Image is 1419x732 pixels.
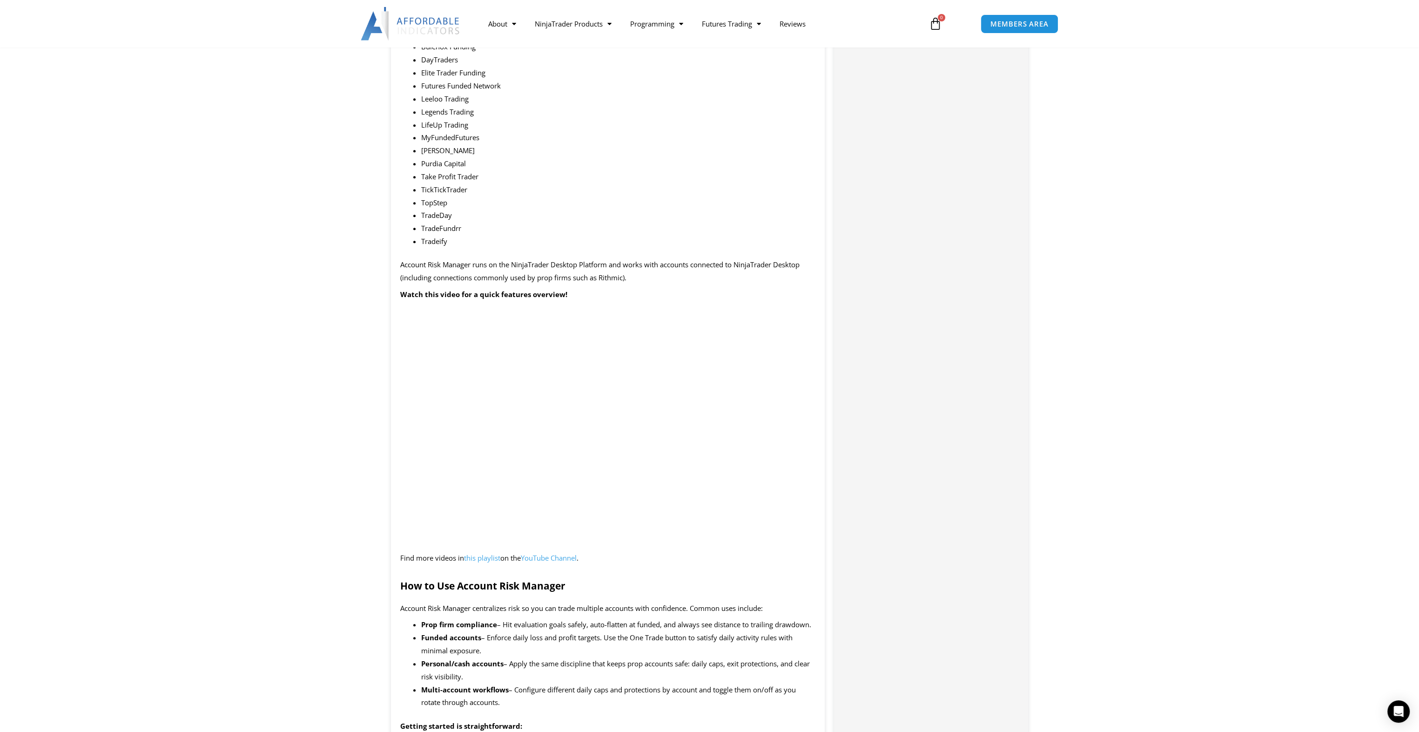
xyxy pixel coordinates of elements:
span: TradeDay [421,210,452,220]
span: – Apply the same discipline that keeps prop accounts safe: daily caps, exit protections, and clea... [421,659,810,681]
b: Getting started is straightforward: [400,721,522,731]
iframe: YouTube video player [400,305,816,544]
b: Multi-account workflows [421,685,509,694]
a: Futures Trading [692,13,770,34]
a: YouTube Channel [521,553,577,563]
span: – Configure different daily caps and protections by account and toggle them on/off as you rotate ... [421,685,796,707]
span: Account Risk Manager centralizes risk so you can trade multiple accounts with confidence. Common ... [400,603,763,613]
span: Leeloo Trading [421,94,469,103]
span: Take Profit Trader [421,172,478,181]
span: DayTraders [421,55,458,64]
span: – Hit evaluation goals safely, auto-flatten at funded, and always see distance to trailing drawdown. [497,620,811,629]
span: Find more videos in [400,553,464,563]
a: About [478,13,525,34]
span: LifeUp Trading [421,120,468,129]
a: this playlist [464,553,500,563]
img: LogoAI | Affordable Indicators – NinjaTrader [361,7,461,41]
span: Purdia Capital [421,159,466,168]
span: . [577,553,578,563]
strong: How to Use Account Risk Manager [400,579,565,592]
nav: Menu [478,13,918,34]
a: NinjaTrader Products [525,13,620,34]
span: TradeFundrr [421,224,461,233]
span: MEMBERS AREA [990,20,1049,27]
span: Elite Trader Funding [421,68,485,77]
b: Watch this video for a quick features overview! [400,290,567,299]
span: – Enforce daily loss and profit targets. Use the One Trade button to satisfy daily activity rules... [421,633,793,655]
b: Funded accounts [421,633,481,642]
span: [PERSON_NAME] [421,146,475,155]
span: TopStep [421,198,447,207]
b: Personal/cash accounts [421,659,504,668]
span: Legends Trading [421,107,474,116]
a: MEMBERS AREA [981,14,1058,34]
span: MyFundedFutures [421,133,479,142]
span: 0 [938,14,945,21]
a: Programming [620,13,692,34]
span: Account Risk Manager runs on the NinjaTrader Desktop Platform and works with accounts connected t... [400,260,800,282]
span: Tradeify [421,237,447,246]
a: 0 [915,10,956,37]
a: Reviews [770,13,814,34]
div: Open Intercom Messenger [1387,700,1410,723]
span: TickTickTrader [421,185,467,194]
span: Futures Funded Network [421,81,501,90]
b: Prop firm compliance [421,620,497,629]
span: on the [500,553,521,563]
